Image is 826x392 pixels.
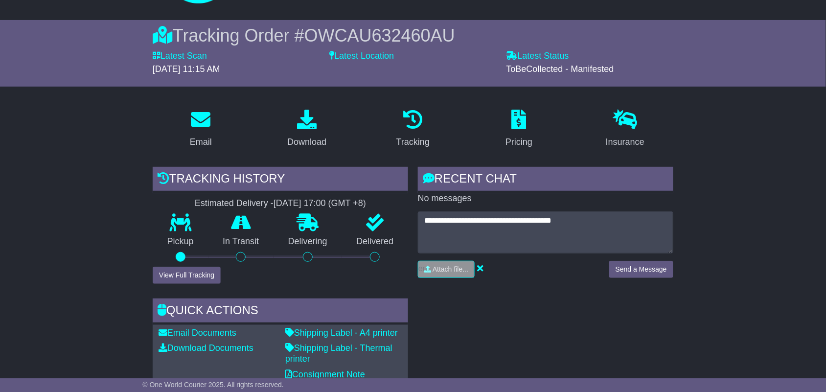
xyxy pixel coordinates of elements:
[153,167,408,193] div: Tracking history
[418,193,673,204] p: No messages
[505,136,532,149] div: Pricing
[396,136,430,149] div: Tracking
[159,328,236,338] a: Email Documents
[285,369,365,379] a: Consignment Note
[506,51,569,62] label: Latest Status
[184,106,218,152] a: Email
[285,328,398,338] a: Shipping Label - A4 printer
[159,343,253,353] a: Download Documents
[208,236,274,247] p: In Transit
[190,136,212,149] div: Email
[274,198,366,209] div: [DATE] 17:00 (GMT +8)
[153,51,207,62] label: Latest Scan
[418,167,673,193] div: RECENT CHAT
[153,267,221,284] button: View Full Tracking
[153,25,673,46] div: Tracking Order #
[342,236,409,247] p: Delivered
[153,236,208,247] p: Pickup
[304,25,455,46] span: OWCAU632460AU
[153,64,220,74] span: [DATE] 11:15 AM
[142,381,284,389] span: © One World Courier 2025. All rights reserved.
[153,299,408,325] div: Quick Actions
[329,51,394,62] label: Latest Location
[599,106,651,152] a: Insurance
[606,136,644,149] div: Insurance
[506,64,614,74] span: ToBeCollected - Manifested
[153,198,408,209] div: Estimated Delivery -
[274,236,342,247] p: Delivering
[287,136,326,149] div: Download
[390,106,436,152] a: Tracking
[609,261,673,278] button: Send a Message
[499,106,539,152] a: Pricing
[281,106,333,152] a: Download
[285,343,392,364] a: Shipping Label - Thermal printer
